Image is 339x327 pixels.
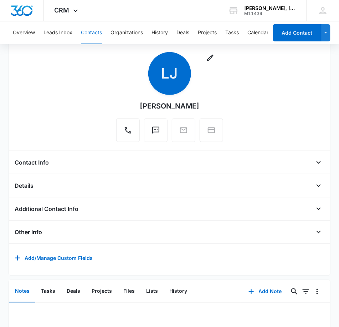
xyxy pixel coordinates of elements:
[225,21,239,44] button: Tasks
[15,257,93,263] a: Add/Manage Custom Fields
[116,130,140,136] a: Call
[313,180,324,191] button: Open
[13,21,35,44] button: Overview
[15,181,34,190] h4: Details
[111,21,143,44] button: Organizations
[151,21,168,44] button: History
[15,228,42,236] h4: Other Info
[313,157,324,168] button: Open
[312,286,323,297] button: Overflow Menu
[289,286,300,297] button: Search...
[35,281,61,303] button: Tasks
[81,21,102,44] button: Contacts
[176,21,189,44] button: Deals
[198,21,217,44] button: Projects
[55,6,70,14] span: CRM
[300,286,312,297] button: Filters
[15,205,78,213] h4: Additional Contact Info
[15,158,49,167] h4: Contact Info
[244,11,296,16] div: account id
[144,130,168,136] a: Text
[43,21,72,44] button: Leads Inbox
[244,5,296,11] div: account name
[140,281,164,303] button: Lists
[164,281,193,303] button: History
[116,119,140,142] button: Call
[86,281,118,303] button: Projects
[313,226,324,238] button: Open
[148,52,191,95] span: LJ
[273,24,321,41] button: Add Contact
[15,250,93,267] button: Add/Manage Custom Fields
[313,203,324,215] button: Open
[9,281,35,303] button: Notes
[140,101,199,111] div: [PERSON_NAME]
[118,281,140,303] button: Files
[247,21,268,44] button: Calendar
[241,283,289,300] button: Add Note
[144,119,168,142] button: Text
[61,281,86,303] button: Deals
